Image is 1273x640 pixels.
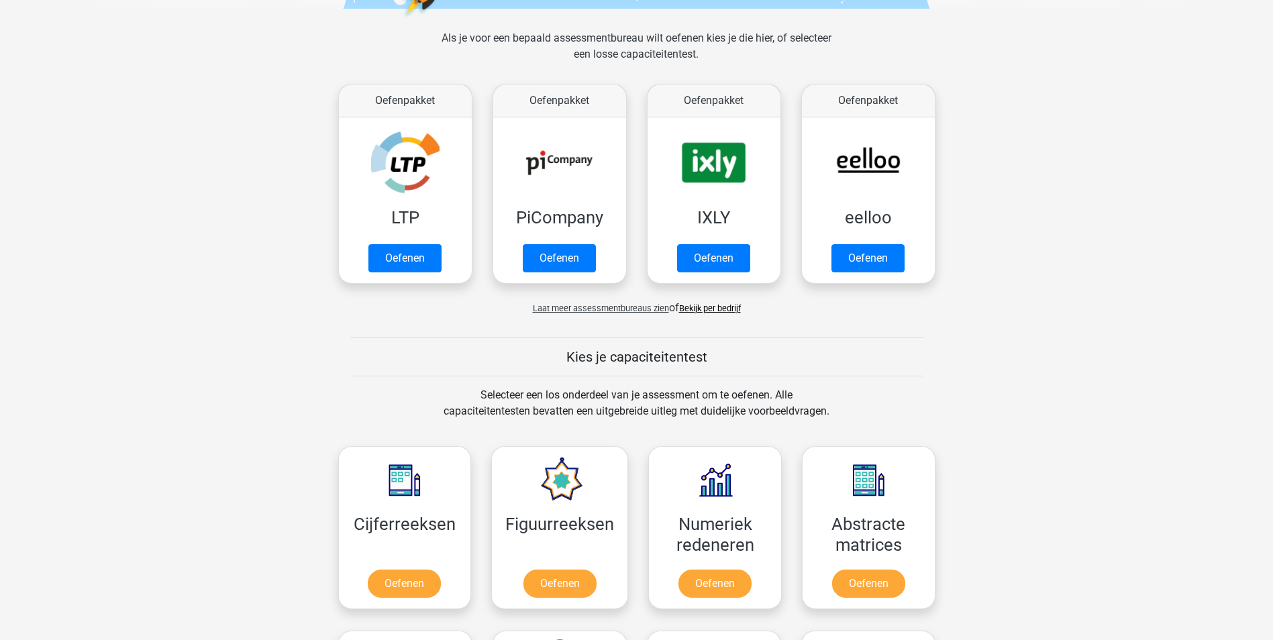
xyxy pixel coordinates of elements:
a: Oefenen [368,244,442,272]
a: Oefenen [368,570,441,598]
a: Oefenen [677,244,750,272]
div: of [328,289,946,316]
a: Oefenen [831,244,905,272]
div: Selecteer een los onderdeel van je assessment om te oefenen. Alle capaciteitentesten bevatten een... [431,387,842,435]
a: Oefenen [523,570,597,598]
a: Oefenen [678,570,752,598]
h5: Kies je capaciteitentest [350,349,923,365]
a: Bekijk per bedrijf [679,303,741,313]
a: Oefenen [832,570,905,598]
span: Laat meer assessmentbureaus zien [533,303,669,313]
a: Oefenen [523,244,596,272]
div: Als je voor een bepaald assessmentbureau wilt oefenen kies je die hier, of selecteer een losse ca... [431,30,842,78]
